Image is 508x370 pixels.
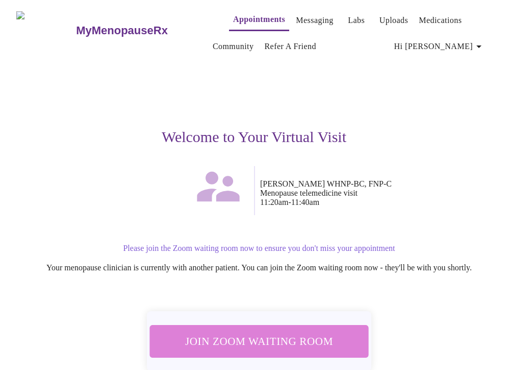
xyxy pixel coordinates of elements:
[16,128,492,146] h3: Welcome to Your Virtual Visit
[75,13,209,49] a: MyMenopauseRx
[27,263,492,272] p: Your menopause clinician is currently with another patient. You can join the Zoom waiting room no...
[379,13,409,28] a: Uploads
[27,244,492,253] p: Please join the Zoom waiting room now to ensure you don't miss your appointment
[260,179,492,207] p: [PERSON_NAME] WHNP-BC, FNP-C Menopause telemedicine visit 11:20am - 11:40am
[419,13,462,28] a: Medications
[340,10,373,31] button: Labs
[375,10,413,31] button: Uploads
[292,10,337,31] button: Messaging
[213,39,254,54] a: Community
[348,13,365,28] a: Labs
[394,39,485,54] span: Hi [PERSON_NAME]
[415,10,466,31] button: Medications
[233,12,285,27] a: Appointments
[76,24,168,37] h3: MyMenopauseRx
[260,36,320,57] button: Refer a Friend
[163,332,355,351] span: Join Zoom Waiting Room
[16,11,75,50] img: MyMenopauseRx Logo
[264,39,316,54] a: Refer a Friend
[390,36,489,57] button: Hi [PERSON_NAME]
[150,325,369,357] button: Join Zoom Waiting Room
[209,36,258,57] button: Community
[229,9,289,31] button: Appointments
[296,13,333,28] a: Messaging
